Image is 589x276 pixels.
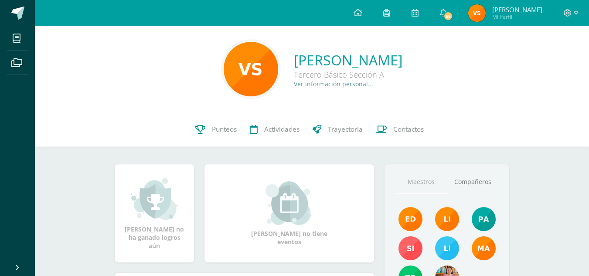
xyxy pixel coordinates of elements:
[395,171,447,193] a: Maestros
[468,4,486,22] img: 2cf94fa57ebd1aa74ea324be0f8bd2ee.png
[393,125,424,134] span: Contactos
[189,112,243,147] a: Punteos
[123,177,185,250] div: [PERSON_NAME] no ha ganado logros aún
[224,42,278,96] img: 1b37dd66d8dfe0cc1e0f762a475d8f2c.png
[246,181,333,246] div: [PERSON_NAME] no tiene eventos
[492,13,542,20] span: Mi Perfil
[447,171,498,193] a: Compañeros
[398,207,422,231] img: f40e456500941b1b33f0807dd74ea5cf.png
[435,207,459,231] img: cefb4344c5418beef7f7b4a6cc3e812c.png
[328,125,363,134] span: Trayectoria
[443,11,453,21] span: 55
[264,125,300,134] span: Actividades
[472,207,496,231] img: 40c28ce654064086a0d3fb3093eec86e.png
[294,69,402,80] div: Tercero Básico Sección A
[398,236,422,260] img: f1876bea0eda9ed609c3471a3207beac.png
[266,181,313,225] img: event_small.png
[243,112,306,147] a: Actividades
[131,177,178,221] img: achievement_small.png
[435,236,459,260] img: 93ccdf12d55837f49f350ac5ca2a40a5.png
[212,125,237,134] span: Punteos
[294,51,402,69] a: [PERSON_NAME]
[492,5,542,14] span: [PERSON_NAME]
[472,236,496,260] img: 560278503d4ca08c21e9c7cd40ba0529.png
[369,112,430,147] a: Contactos
[294,80,373,88] a: Ver información personal...
[306,112,369,147] a: Trayectoria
